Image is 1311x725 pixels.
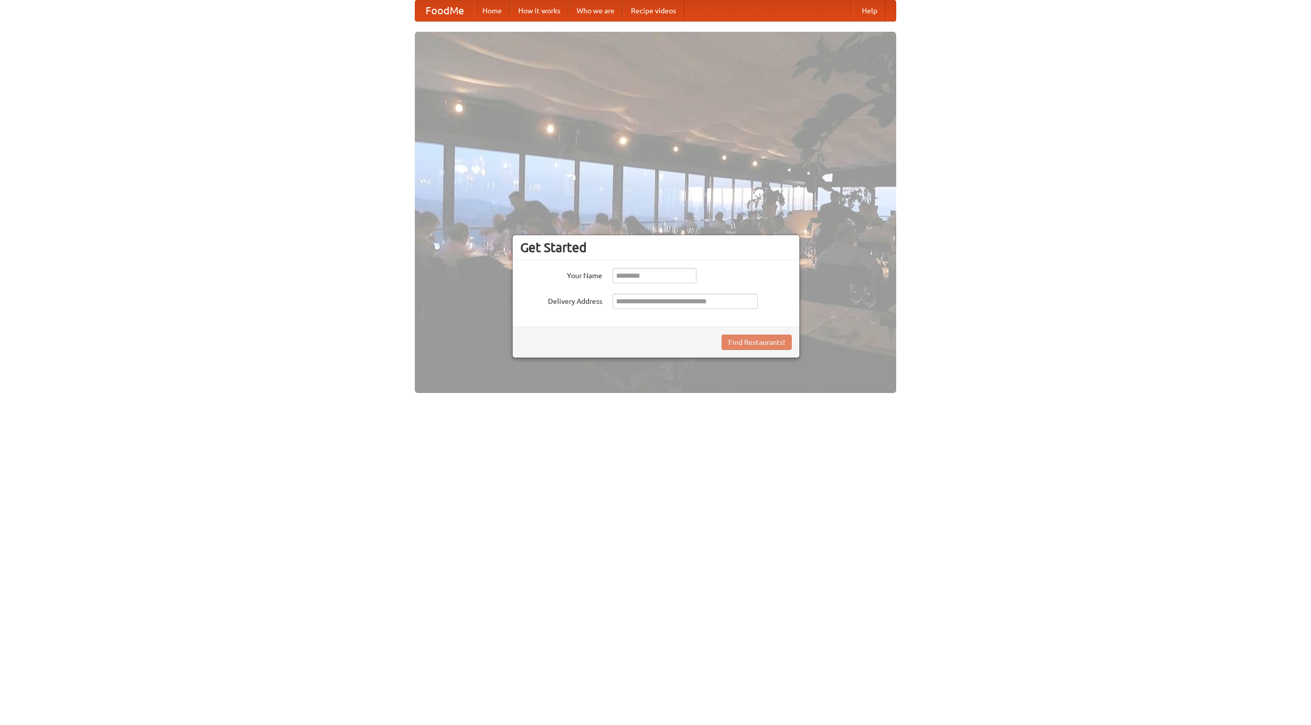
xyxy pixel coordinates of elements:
a: Who we are [568,1,623,21]
a: FoodMe [415,1,474,21]
a: Help [854,1,885,21]
button: Find Restaurants! [722,335,792,350]
label: Your Name [520,268,602,281]
a: Home [474,1,510,21]
a: How it works [510,1,568,21]
a: Recipe videos [623,1,684,21]
label: Delivery Address [520,294,602,306]
h3: Get Started [520,240,792,255]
